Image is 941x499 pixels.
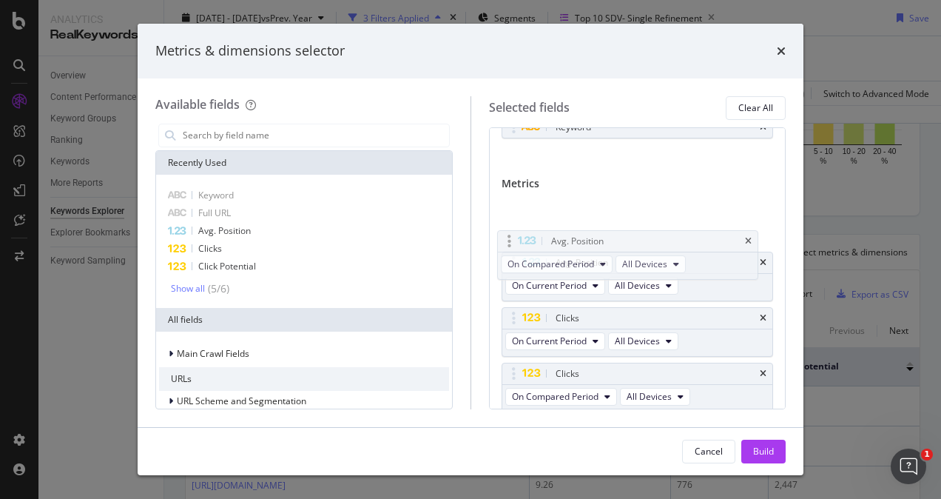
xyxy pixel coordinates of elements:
div: Clicks [556,366,579,381]
div: Clicks [556,311,579,326]
div: ClickstimesOn Compared PeriodAll Devices [502,363,774,412]
button: Clear All [726,96,786,120]
div: times [760,369,766,378]
div: times [777,41,786,61]
input: Search by field name [181,124,449,147]
div: Clear All [738,101,773,114]
div: Recently Used [156,151,452,175]
div: ( 5 / 6 ) [205,281,229,296]
button: On Current Period [505,277,605,295]
button: On Compared Period [505,388,617,406]
div: Avg. Position [551,234,604,249]
div: Show all [171,284,205,294]
span: On Compared Period [507,258,594,270]
button: On Current Period [505,332,605,350]
span: On Current Period [512,279,587,292]
button: All Devices [620,388,690,406]
button: Cancel [682,440,735,463]
div: Selected fields [489,99,570,116]
button: All Devices [608,332,678,350]
div: times [745,237,752,246]
span: All Devices [615,279,660,292]
span: All Devices [622,258,667,270]
span: On Current Period [512,335,587,347]
div: Metrics & dimensions selector [155,41,345,61]
span: URL Scheme and Segmentation [177,395,306,407]
span: 1 [921,449,933,461]
div: All fields [156,308,452,332]
span: Keyword [198,189,234,201]
div: times [760,314,766,323]
button: All Devices [608,277,678,295]
div: Avg. PositiontimesOn Compared PeriodAll Devices [497,230,758,280]
div: ClickstimesOn Current PeriodAll Devices [502,307,774,357]
div: Cancel [695,445,723,458]
span: Main Crawl Fields [177,347,249,360]
iframe: Intercom live chat [891,449,926,484]
span: Clicks [198,242,222,255]
button: All Devices [615,255,686,273]
div: modal [138,24,803,475]
span: Full URL [198,207,231,219]
button: Build [741,440,786,463]
div: times [760,258,766,267]
button: On Compared Period [501,255,613,273]
span: Avg. Position [198,224,251,237]
div: Available fields [155,96,240,113]
div: Metrics [502,176,774,197]
span: Click Potential [198,260,256,272]
span: On Compared Period [512,390,598,403]
span: All Devices [615,335,660,347]
div: Build [753,445,774,458]
span: All Devices [627,390,672,403]
div: URLs [159,367,449,391]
